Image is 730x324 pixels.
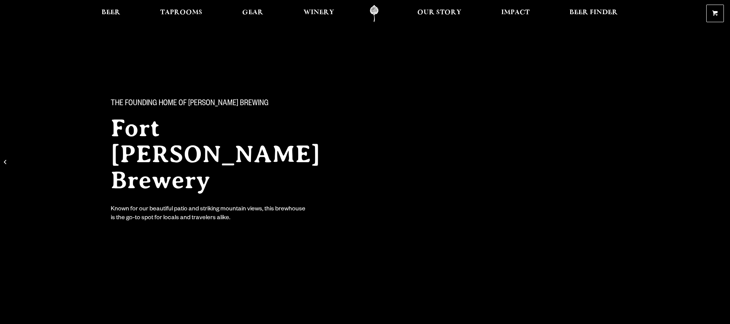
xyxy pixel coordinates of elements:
a: Beer Finder [564,5,623,22]
span: Winery [303,10,334,16]
a: Gear [237,5,268,22]
a: Winery [299,5,339,22]
span: Taprooms [160,10,202,16]
a: Odell Home [360,5,389,22]
span: Gear [242,10,263,16]
span: The Founding Home of [PERSON_NAME] Brewing [111,99,269,109]
a: Impact [496,5,535,22]
span: Beer [102,10,120,16]
span: Impact [501,10,530,16]
h2: Fort [PERSON_NAME] Brewery [111,115,350,193]
a: Beer [97,5,125,22]
a: Taprooms [155,5,207,22]
span: Our Story [417,10,461,16]
span: Beer Finder [569,10,618,16]
div: Known for our beautiful patio and striking mountain views, this brewhouse is the go-to spot for l... [111,205,307,223]
a: Our Story [412,5,466,22]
